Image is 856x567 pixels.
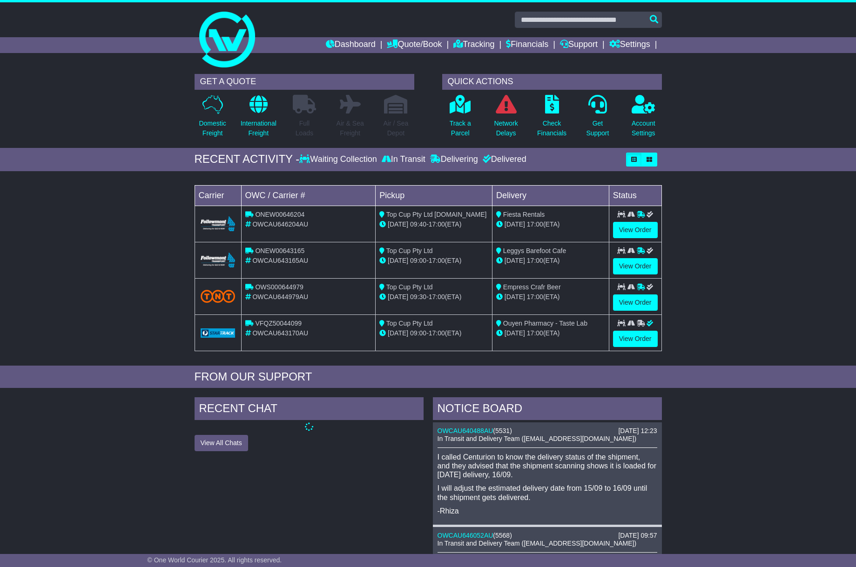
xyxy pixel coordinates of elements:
td: Carrier [195,185,241,206]
img: Followmont_Transport.png [201,253,236,268]
div: In Transit [379,154,428,165]
span: 17:00 [429,220,445,228]
div: RECENT ACTIVITY - [195,153,300,166]
span: In Transit and Delivery Team ([EMAIL_ADDRESS][DOMAIN_NAME]) [438,435,637,442]
p: Account Settings [632,119,655,138]
p: Track a Parcel [450,119,471,138]
div: Delivered [480,154,526,165]
span: 17:00 [527,293,543,300]
span: 09:40 [410,220,426,228]
p: Full Loads [293,119,316,138]
div: - (ETA) [379,220,488,229]
span: Top Cup Pty Ltd [386,320,433,327]
p: I called Centurion to know the delivery status of the shipment, and they advised that the shipmen... [438,453,657,480]
span: Top Cup Pty Ltd [DOMAIN_NAME] [386,211,487,218]
p: Air & Sea Freight [337,119,364,138]
div: QUICK ACTIONS [442,74,662,90]
span: Empress Crafr Beer [503,283,561,291]
a: OWCAU640488AU [438,427,493,434]
span: 09:00 [410,329,426,337]
span: [DATE] [505,293,525,300]
span: ONEW00643165 [255,247,304,254]
a: Track aParcel [449,94,472,143]
div: Waiting Collection [299,154,379,165]
a: Tracking [453,37,494,53]
span: [DATE] [388,329,408,337]
a: InternationalFreight [240,94,277,143]
span: 5568 [495,532,510,539]
span: ONEW00646204 [255,211,304,218]
a: OWCAU646052AU [438,532,493,539]
p: Air / Sea Depot [384,119,409,138]
img: TNT_Domestic.png [201,290,236,302]
div: NOTICE BOARD [433,397,662,422]
span: [DATE] [505,257,525,264]
a: View Order [613,222,658,238]
span: 17:00 [429,293,445,300]
td: Pickup [376,185,492,206]
span: 17:00 [429,329,445,337]
span: 09:00 [410,257,426,264]
span: [DATE] [505,329,525,337]
img: GetCarrierServiceLogo [201,328,236,338]
span: [DATE] [388,293,408,300]
span: 5531 [495,427,510,434]
a: Settings [609,37,650,53]
img: Followmont_Transport.png [201,216,236,232]
span: OWCAU643170AU [252,329,308,337]
div: (ETA) [496,220,605,229]
span: Fiesta Rentals [503,211,545,218]
div: (ETA) [496,328,605,338]
div: [DATE] 12:23 [618,427,657,435]
div: ( ) [438,427,657,435]
a: Support [560,37,598,53]
span: Leggys Barefoot Cafe [503,247,566,254]
a: Quote/Book [387,37,442,53]
a: View Order [613,258,658,274]
span: VFQZ50044099 [255,320,302,327]
div: RECENT CHAT [195,397,424,422]
a: CheckFinancials [537,94,567,143]
span: 09:30 [410,293,426,300]
span: 17:00 [527,329,543,337]
td: Delivery [492,185,609,206]
td: OWC / Carrier # [241,185,376,206]
span: [DATE] [388,220,408,228]
p: Check Financials [537,119,566,138]
p: I will adjust the estimated delivery date from 15/09 to 16/09 until the shipment gets delivered. [438,484,657,501]
span: © One World Courier 2025. All rights reserved. [148,556,282,564]
span: OWS000644979 [255,283,303,291]
span: In Transit and Delivery Team ([EMAIL_ADDRESS][DOMAIN_NAME]) [438,540,637,547]
a: View Order [613,331,658,347]
a: AccountSettings [631,94,656,143]
td: Status [609,185,661,206]
span: OWCAU644979AU [252,293,308,300]
span: Ouyen Pharmacy - Taste Lab [503,320,587,327]
a: View Order [613,294,658,311]
span: 17:00 [527,220,543,228]
a: Dashboard [326,37,376,53]
span: [DATE] [388,257,408,264]
div: - (ETA) [379,256,488,266]
div: (ETA) [496,292,605,302]
div: GET A QUOTE [195,74,414,90]
div: - (ETA) [379,292,488,302]
span: OWCAU643165AU [252,257,308,264]
a: DomesticFreight [198,94,226,143]
a: GetSupport [586,94,609,143]
span: 17:00 [527,257,543,264]
span: OWCAU646204AU [252,220,308,228]
button: View All Chats [195,435,248,451]
div: FROM OUR SUPPORT [195,370,662,384]
div: Delivering [428,154,480,165]
p: Domestic Freight [199,119,226,138]
p: -Rhiza [438,507,657,515]
div: - (ETA) [379,328,488,338]
span: 17:00 [429,257,445,264]
span: Top Cup Pty Ltd [386,283,433,291]
div: [DATE] 09:57 [618,532,657,540]
div: (ETA) [496,256,605,266]
a: NetworkDelays [493,94,518,143]
span: [DATE] [505,220,525,228]
div: ( ) [438,532,657,540]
